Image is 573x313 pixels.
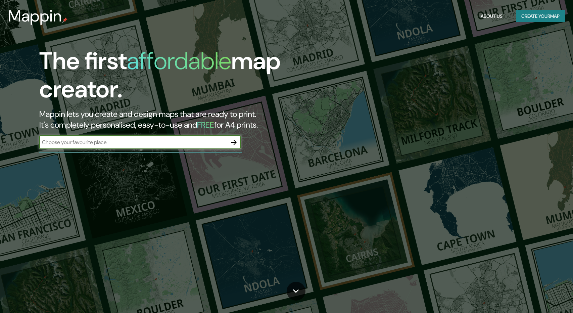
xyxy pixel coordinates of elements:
[197,120,214,130] h5: FREE
[127,45,231,77] h1: affordable
[39,47,326,109] h1: The first map creator.
[478,10,505,23] button: About Us
[62,17,67,23] img: mappin-pin
[39,138,227,146] input: Choose your favourite place
[8,7,62,26] h3: Mappin
[516,10,565,23] button: Create yourmap
[39,109,326,130] h2: Mappin lets you create and design maps that are ready to print. It's completely personalised, eas...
